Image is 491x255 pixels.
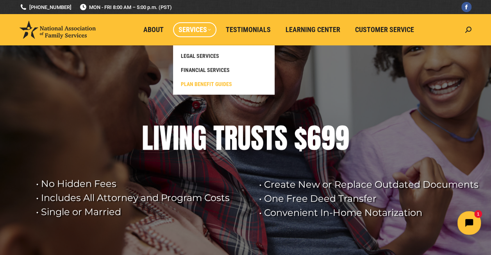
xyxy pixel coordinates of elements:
[159,122,173,154] div: V
[181,52,219,59] span: LEGAL SERVICES
[350,22,420,37] a: Customer Service
[275,122,287,154] div: S
[173,122,179,154] div: I
[20,4,71,11] a: [PHONE_NUMBER]
[153,122,159,154] div: I
[220,22,276,37] a: Testimonials
[251,122,264,154] div: S
[461,2,471,12] a: Facebook page opens in new window
[355,25,414,34] span: Customer Service
[321,122,335,154] div: 9
[294,122,307,154] div: $
[177,63,271,77] a: FINANCIAL SERVICES
[179,25,211,34] span: Services
[280,22,346,37] a: Learning Center
[20,21,96,39] img: National Association of Family Services
[226,25,271,34] span: Testimonials
[138,22,169,37] a: About
[177,77,271,91] a: PLAN BENEFIT GUIDES
[213,122,224,154] div: T
[181,81,232,88] span: PLAN BENEFIT GUIDES
[335,122,349,154] div: 9
[237,122,251,154] div: U
[79,4,172,11] span: MON - FRI 8:00 AM – 5:00 p.m. (PST)
[142,122,153,154] div: L
[143,25,164,34] span: About
[259,178,486,220] rs-layer: • Create New or Replace Outdated Documents • One Free Deed Transfer • Convenient In-Home Notariza...
[224,122,237,154] div: R
[307,122,321,154] div: 6
[264,122,275,154] div: T
[177,49,271,63] a: LEGAL SERVICES
[181,66,230,74] span: FINANCIAL SERVICES
[193,122,207,154] div: G
[179,122,193,154] div: N
[353,205,487,241] iframe: Tidio Chat
[36,177,249,219] rs-layer: • No Hidden Fees • Includes All Attorney and Program Costs • Single or Married
[286,25,340,34] span: Learning Center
